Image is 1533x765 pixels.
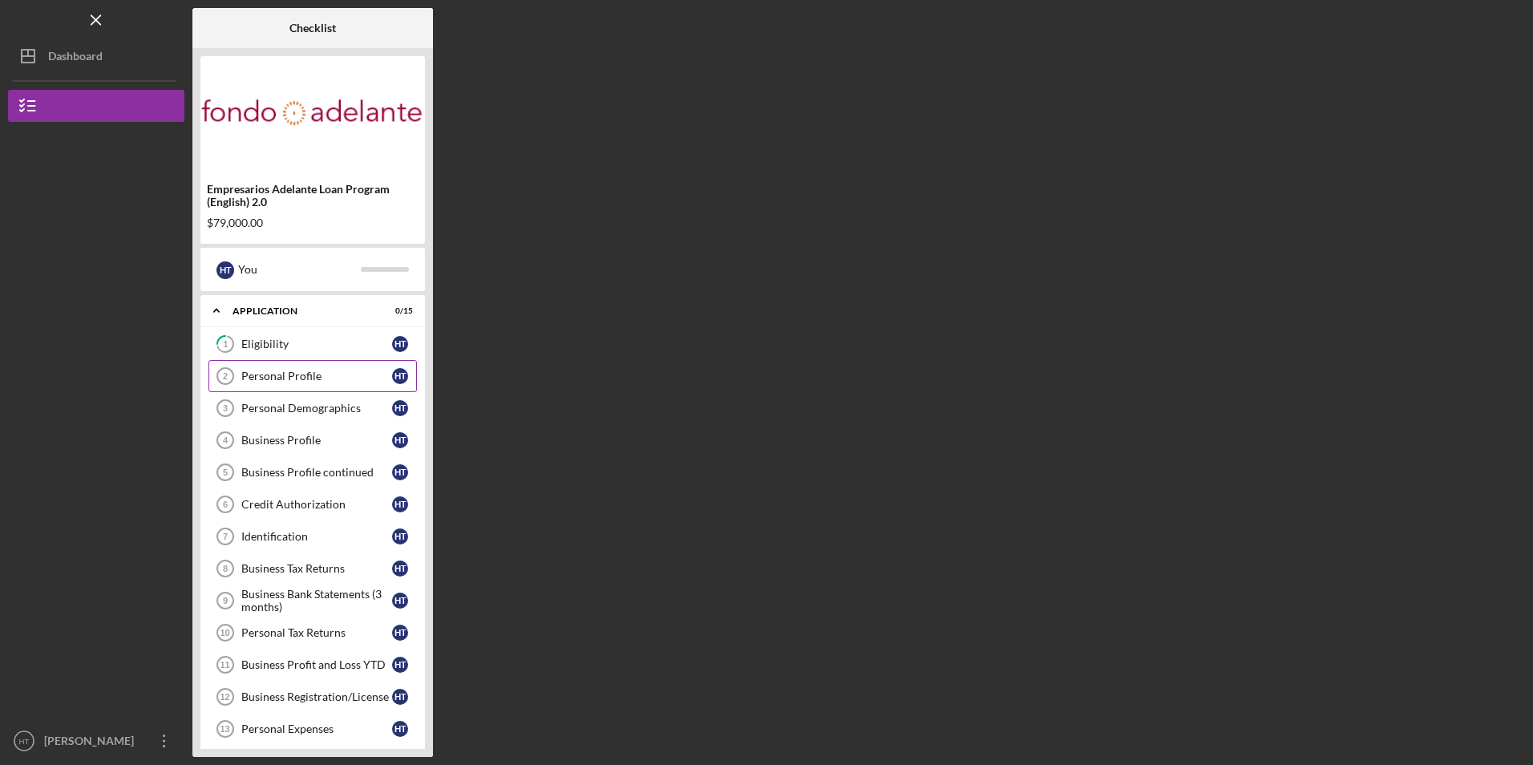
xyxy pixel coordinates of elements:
[289,22,336,34] b: Checklist
[392,561,408,577] div: H T
[223,500,228,509] tspan: 6
[241,562,392,575] div: Business Tax Returns
[392,464,408,480] div: H T
[208,424,417,456] a: 4Business ProfileHT
[208,649,417,681] a: 11Business Profit and Loss YTDHT
[392,400,408,416] div: H T
[223,403,228,413] tspan: 3
[220,660,229,670] tspan: 11
[241,722,392,735] div: Personal Expenses
[216,261,234,279] div: H T
[392,496,408,512] div: H T
[241,626,392,639] div: Personal Tax Returns
[241,466,392,479] div: Business Profile continued
[208,617,417,649] a: 10Personal Tax ReturnsHT
[48,40,103,76] div: Dashboard
[40,725,144,761] div: [PERSON_NAME]
[241,370,392,382] div: Personal Profile
[19,737,30,746] text: HT
[241,338,392,350] div: Eligibility
[208,681,417,713] a: 12Business Registration/LicenseHT
[208,713,417,745] a: 13Personal ExpensesHT
[223,532,228,541] tspan: 7
[392,721,408,737] div: H T
[223,435,229,445] tspan: 4
[392,625,408,641] div: H T
[241,530,392,543] div: Identification
[392,336,408,352] div: H T
[220,724,229,734] tspan: 13
[208,585,417,617] a: 9Business Bank Statements (3 months)HT
[223,596,228,605] tspan: 9
[223,339,228,350] tspan: 1
[208,520,417,552] a: 7IdentificationHT
[8,725,184,757] button: HT[PERSON_NAME]
[220,692,229,702] tspan: 12
[241,658,392,671] div: Business Profit and Loss YTD
[208,456,417,488] a: 5Business Profile continuedHT
[384,306,413,316] div: 0 / 15
[8,40,184,72] button: Dashboard
[241,690,392,703] div: Business Registration/License
[208,360,417,392] a: 2Personal ProfileHT
[200,64,425,160] img: Product logo
[207,183,419,208] div: Empresarios Adelante Loan Program (English) 2.0
[392,368,408,384] div: H T
[241,588,392,613] div: Business Bank Statements (3 months)
[392,432,408,448] div: H T
[208,488,417,520] a: 6Credit AuthorizationHT
[241,434,392,447] div: Business Profile
[207,217,419,229] div: $79,000.00
[392,657,408,673] div: H T
[238,256,361,283] div: You
[208,392,417,424] a: 3Personal DemographicsHT
[392,593,408,609] div: H T
[392,689,408,705] div: H T
[223,564,228,573] tspan: 8
[208,552,417,585] a: 8Business Tax ReturnsHT
[241,498,392,511] div: Credit Authorization
[392,528,408,544] div: H T
[233,306,373,316] div: Application
[208,328,417,360] a: 1EligibilityHT
[223,467,228,477] tspan: 5
[220,628,229,637] tspan: 10
[241,402,392,415] div: Personal Demographics
[223,371,228,381] tspan: 2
